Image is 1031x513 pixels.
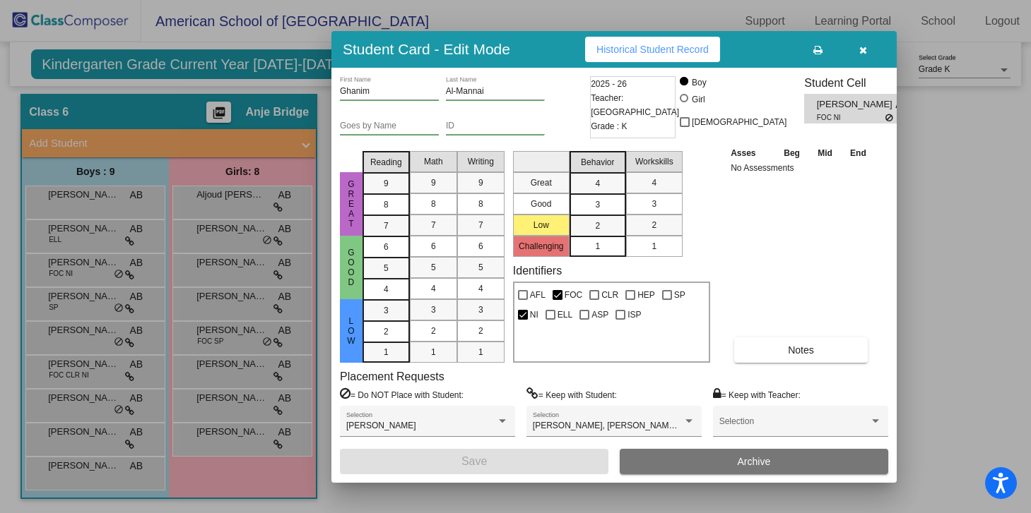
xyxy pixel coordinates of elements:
[533,421,972,430] span: [PERSON_NAME], [PERSON_NAME] [PERSON_NAME], [PERSON_NAME], [PERSON_NAME], [PERSON_NAME]
[478,325,483,337] span: 2
[628,306,641,323] span: ISP
[478,219,483,231] span: 7
[343,40,510,58] h3: Student Card - Edit Mode
[431,240,436,253] span: 6
[431,261,436,274] span: 5
[526,387,617,402] label: = Keep with Student:
[595,240,600,253] span: 1
[431,282,436,295] span: 4
[637,286,655,303] span: HEP
[895,97,915,112] span: AB
[431,346,436,358] span: 1
[809,145,841,161] th: Mid
[384,325,389,338] span: 2
[384,177,389,190] span: 9
[581,156,614,169] span: Behavior
[691,76,707,89] div: Boy
[591,91,679,119] span: Teacher: [GEOGRAPHIC_DATA]
[817,97,895,112] span: [PERSON_NAME]
[591,119,627,133] span: Grade : K
[595,177,600,190] span: 4
[595,219,600,232] span: 2
[817,112,885,123] span: FOC NI
[340,121,439,131] input: goes by name
[384,262,389,274] span: 5
[384,198,389,211] span: 8
[461,455,487,467] span: Save
[674,286,685,303] span: SP
[727,145,774,161] th: Asses
[738,456,771,467] span: Archive
[340,449,608,474] button: Save
[478,303,483,316] span: 3
[468,155,494,168] span: Writing
[513,264,562,277] label: Identifiers
[727,161,876,175] td: No Assessments
[558,306,572,323] span: ELL
[431,176,436,189] span: 9
[478,346,483,358] span: 1
[652,176,656,189] span: 4
[596,44,709,55] span: Historical Student Record
[530,306,538,323] span: NI
[692,114,786,131] span: [DEMOGRAPHIC_DATA]
[595,198,600,211] span: 3
[340,387,464,402] label: = Do NOT Place with Student:
[620,449,888,474] button: Archive
[431,198,436,210] span: 8
[478,261,483,274] span: 5
[345,316,358,346] span: Low
[431,325,436,337] span: 2
[804,76,927,90] h3: Student Cell
[478,198,483,210] span: 8
[841,145,875,161] th: End
[601,286,618,303] span: CLR
[565,286,582,303] span: FOC
[384,241,389,253] span: 6
[635,155,673,168] span: Workskills
[652,219,656,231] span: 2
[424,155,443,168] span: Math
[691,93,705,106] div: Girl
[346,421,416,430] span: [PERSON_NAME]
[370,156,402,169] span: Reading
[345,179,358,229] span: Great
[591,77,627,91] span: 2025 - 26
[652,240,656,253] span: 1
[774,145,808,161] th: Beg
[713,387,801,402] label: = Keep with Teacher:
[585,37,720,62] button: Historical Student Record
[345,248,358,287] span: Good
[384,219,389,232] span: 7
[734,337,868,363] button: Notes
[478,176,483,189] span: 9
[591,306,608,323] span: ASP
[340,370,444,383] label: Placement Requests
[530,286,546,303] span: AFL
[384,283,389,296] span: 4
[384,304,389,317] span: 3
[478,282,483,295] span: 4
[431,303,436,316] span: 3
[431,219,436,231] span: 7
[788,344,814,356] span: Notes
[652,198,656,210] span: 3
[384,346,389,358] span: 1
[478,240,483,253] span: 6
